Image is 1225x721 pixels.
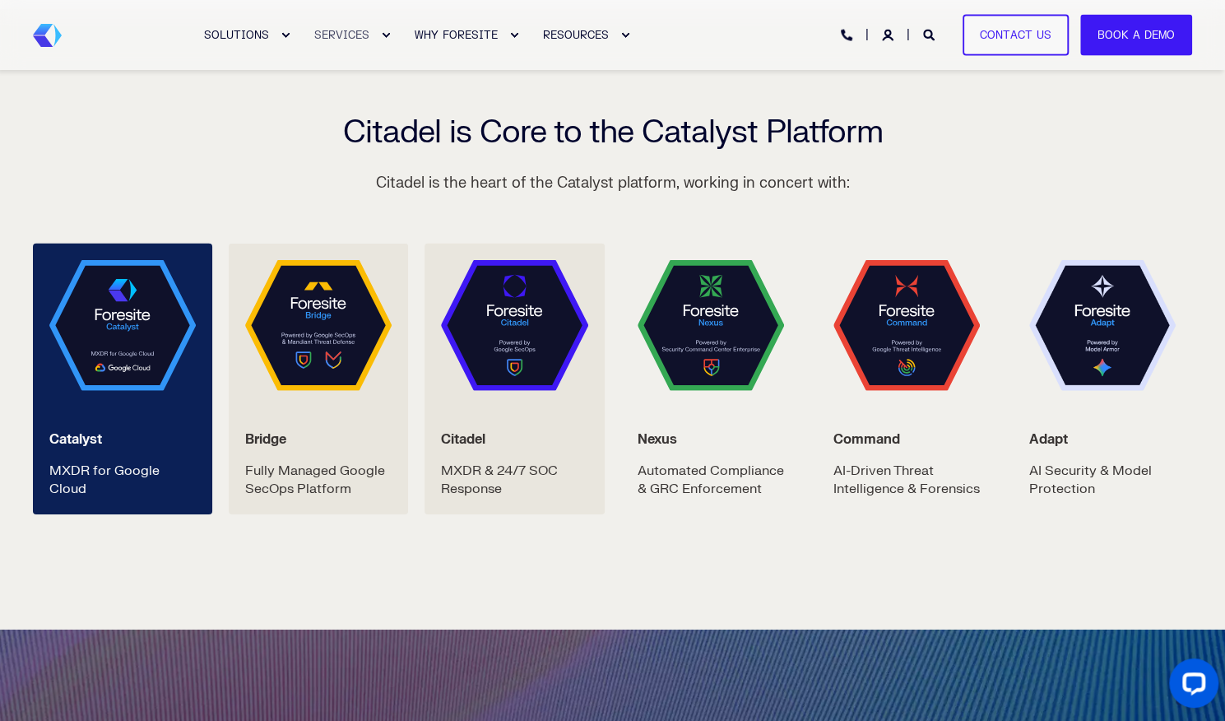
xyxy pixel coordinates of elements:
[441,260,587,391] img: Foresite Citadel
[204,28,269,41] span: SOLUTIONS
[245,462,392,498] p: Fully Managed Google SecOps Platform
[817,244,996,514] a: Foresite Command Command AI-Driven Threat Intelligence & Forensics
[1013,244,1192,514] a: Foresite Adapt Adapt AI Security & Model Protection
[33,117,1192,148] h2: Citadel is Core to the Catalyst Platform
[245,260,392,391] img: Foresite Bridge
[1156,652,1225,721] iframe: LiveChat chat widget
[621,244,800,514] a: Foresite Nexus Nexus Automated Compliance & GRC Enforcement
[833,462,980,498] p: AI-Driven Threat Intelligence & Forensics
[923,27,938,41] a: Open Search
[833,431,900,448] strong: Command
[882,27,897,41] a: Login
[638,462,784,498] p: Automated Compliance & GRC Enforcement
[381,30,391,40] div: Expand SERVICES
[441,462,587,498] p: MXDR & 24/7 SOC Response
[33,24,62,47] a: Back to Home
[1029,462,1176,498] p: AI Security & Model Protection
[441,431,485,448] strong: Citadel
[376,169,850,198] p: Citadel is the heart of the Catalyst platform, working in concert with:
[638,431,677,448] strong: Nexus
[33,24,62,47] img: Foresite brand mark, a hexagon shape of blues with a directional arrow to the right hand side
[245,431,286,448] strong: Bridge
[638,260,784,391] img: Foresite Nexus
[415,28,498,41] span: WHY FORESITE
[833,260,980,391] img: Foresite Command
[1029,260,1176,391] img: Foresite Adapt
[49,462,196,498] p: MXDR for Google Cloud
[543,28,609,41] span: RESOURCES
[1029,431,1068,448] strong: Adapt
[49,260,196,391] img: Foresite Catalyst
[33,244,212,514] a: Foresite Catalyst Catalyst MXDR for Google Cloud
[1080,14,1192,56] a: Book a Demo
[49,431,102,448] strong: Catalyst
[963,14,1069,56] a: Contact Us
[509,30,519,40] div: Expand WHY FORESITE
[620,30,630,40] div: Expand RESOURCES
[229,244,408,514] a: Foresite Bridge Bridge Fully Managed Google SecOps Platform
[281,30,290,40] div: Expand SOLUTIONS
